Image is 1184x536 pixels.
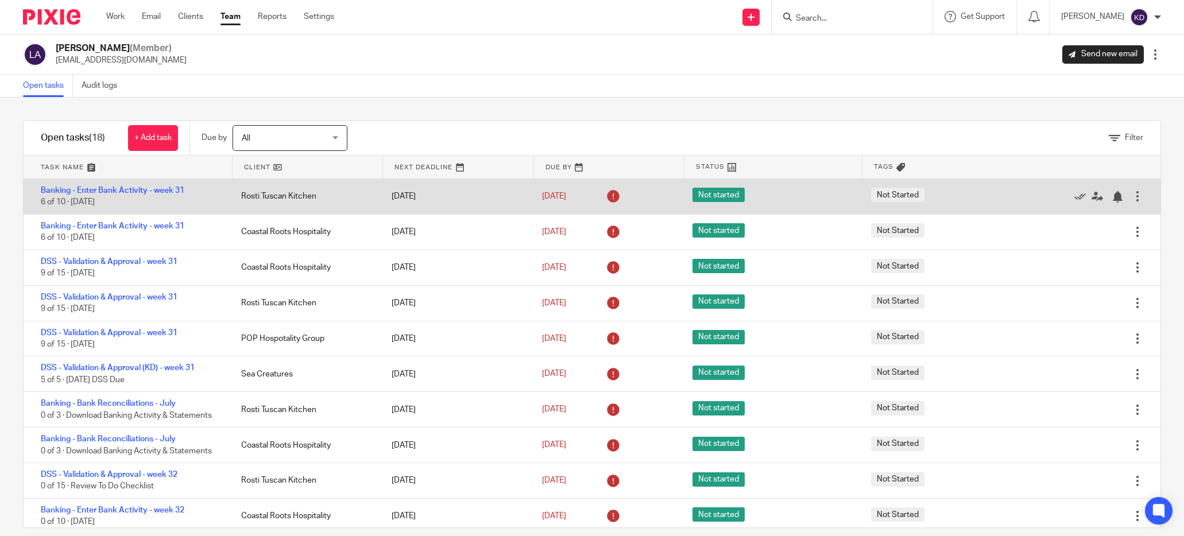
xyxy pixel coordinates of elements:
[542,406,566,414] span: [DATE]
[41,222,184,230] a: Banking - Enter Bank Activity - week 31
[230,363,380,386] div: Sea Creatures
[56,55,187,66] p: [EMAIL_ADDRESS][DOMAIN_NAME]
[230,185,380,208] div: Rosti Tuscan Kitchen
[41,305,95,313] span: 9 of 15 · [DATE]
[871,472,924,487] span: Not Started
[871,259,924,273] span: Not Started
[692,507,745,522] span: Not started
[41,399,176,407] a: Banking - Bank Reconciliations - July
[82,75,126,97] a: Audit logs
[130,44,172,53] span: (Member)
[380,256,531,279] div: [DATE]
[41,518,95,526] span: 0 of 10 · [DATE]
[692,401,745,415] span: Not started
[41,199,95,207] span: 6 of 10 · [DATE]
[242,134,250,142] span: All
[380,220,531,243] div: [DATE]
[871,188,924,202] span: Not Started
[380,363,531,386] div: [DATE]
[1130,8,1148,26] img: svg%3E
[692,437,745,451] span: Not started
[692,330,745,344] span: Not started
[23,42,47,67] img: svg%3E
[692,188,745,202] span: Not started
[692,259,745,273] span: Not started
[56,42,187,55] h2: [PERSON_NAME]
[380,185,531,208] div: [DATE]
[41,376,125,384] span: 5 of 5 · [DATE] DSS Due
[1125,134,1143,142] span: Filter
[542,335,566,343] span: [DATE]
[41,293,177,301] a: DSS - Validation & Approval - week 31
[230,504,380,527] div: Coastal Roots Hospitality
[692,366,745,380] span: Not started
[230,398,380,421] div: Rosti Tuscan Kitchen
[1062,45,1144,64] a: Send new email
[41,269,95,277] span: 9 of 15 · [DATE]
[41,364,195,372] a: DSS - Validation & Approval (KD) - week 31
[542,476,566,484] span: [DATE]
[1061,11,1124,22] p: [PERSON_NAME]
[542,263,566,271] span: [DATE]
[874,162,893,172] span: Tags
[23,75,73,97] a: Open tasks
[23,9,80,25] img: Pixie
[230,220,380,243] div: Coastal Roots Hospitality
[542,512,566,520] span: [DATE]
[220,11,241,22] a: Team
[230,327,380,350] div: POP Hospotality Group
[106,11,125,22] a: Work
[542,441,566,449] span: [DATE]
[41,234,95,242] span: 6 of 10 · [DATE]
[542,370,566,378] span: [DATE]
[41,340,95,348] span: 9 of 15 · [DATE]
[380,292,531,314] div: [DATE]
[41,483,154,491] span: 0 of 15 · Review To Do Checklist
[795,14,898,24] input: Search
[178,11,203,22] a: Clients
[542,192,566,200] span: [DATE]
[230,469,380,492] div: Rosti Tuscan Kitchen
[871,366,924,380] span: Not Started
[128,125,178,151] a: + Add task
[41,258,177,266] a: DSS - Validation & Approval - week 31
[41,471,177,479] a: DSS - Validation & Approval - week 32
[871,437,924,451] span: Not Started
[41,447,212,455] span: 0 of 3 · Download Banking Activity & Statements
[380,469,531,492] div: [DATE]
[41,411,212,420] span: 0 of 3 · Download Banking Activity & Statements
[692,223,745,238] span: Not started
[1074,191,1092,202] a: Mark as done
[380,504,531,527] div: [DATE]
[202,132,227,143] p: Due by
[692,294,745,309] span: Not started
[230,292,380,314] div: Rosti Tuscan Kitchen
[696,162,725,172] span: Status
[41,187,184,195] a: Banking - Enter Bank Activity - week 31
[89,133,105,142] span: (18)
[542,299,566,307] span: [DATE]
[230,434,380,457] div: Coastal Roots Hospitality
[692,472,745,487] span: Not started
[258,11,287,22] a: Reports
[871,294,924,309] span: Not Started
[142,11,161,22] a: Email
[230,256,380,279] div: Coastal Roots Hospitality
[380,327,531,350] div: [DATE]
[961,13,1005,21] span: Get Support
[871,330,924,344] span: Not Started
[871,401,924,415] span: Not Started
[871,223,924,238] span: Not Started
[304,11,334,22] a: Settings
[380,398,531,421] div: [DATE]
[380,434,531,457] div: [DATE]
[871,507,924,522] span: Not Started
[41,435,176,443] a: Banking - Bank Reconciliations - July
[542,228,566,236] span: [DATE]
[41,329,177,337] a: DSS - Validation & Approval - week 31
[41,506,184,514] a: Banking - Enter Bank Activity - week 32
[41,132,105,144] h1: Open tasks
